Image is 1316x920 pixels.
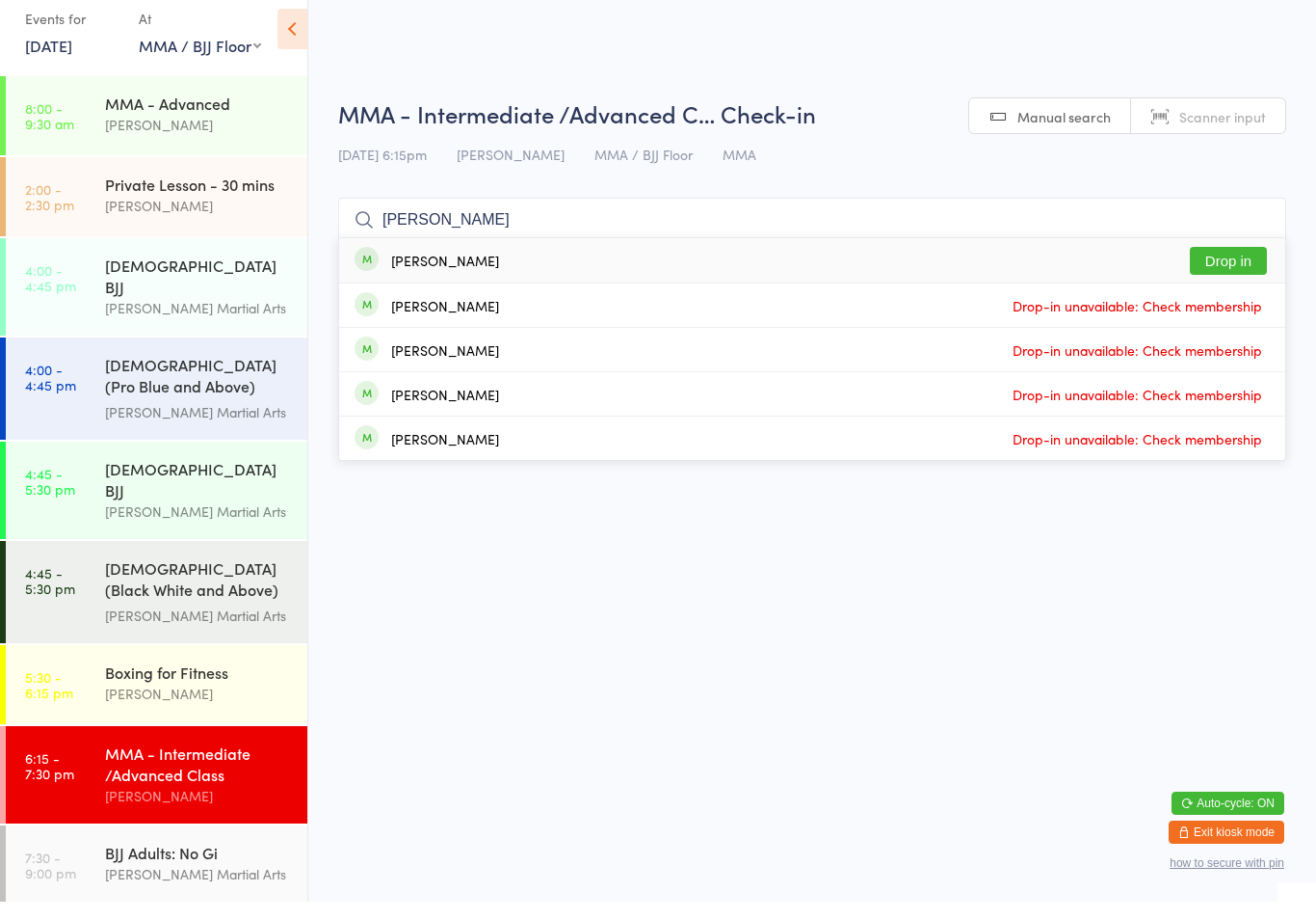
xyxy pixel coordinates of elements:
a: 2:00 -2:30 pmPrivate Lesson - 30 mins[PERSON_NAME] [6,176,307,255]
div: [PERSON_NAME] Martial Arts [105,419,291,442]
span: Drop-in unavailable: Check membership [1008,354,1267,383]
time: 7:30 - 9:00 pm [25,868,76,899]
div: [PERSON_NAME] [105,701,291,723]
div: [PERSON_NAME] [391,405,499,420]
div: [PERSON_NAME] Martial Arts [105,519,291,541]
div: Private Lesson - 30 mins [105,192,291,213]
h2: MMA - Intermediate /Advanced C… Check-in [338,116,1286,148]
time: 4:45 - 5:30 pm [25,583,75,614]
div: [PERSON_NAME] [391,316,499,332]
div: MMA - Intermediate /Advanced Class [105,761,291,803]
time: 4:00 - 4:45 pm [25,281,76,311]
button: Auto-cycle: ON [1171,810,1284,833]
div: [DEMOGRAPHIC_DATA] BJJ [105,273,291,315]
div: [DEMOGRAPHIC_DATA] BJJ [105,476,291,519]
a: 6:15 -7:30 pmMMA - Intermediate /Advanced Class[PERSON_NAME] [6,744,307,842]
button: Exit kiosk mode [1169,839,1284,862]
time: 4:45 - 5:30 pm [25,484,75,515]
div: [DEMOGRAPHIC_DATA] (Pro Blue and Above) Freestyle Martial Arts [105,372,291,419]
div: [PERSON_NAME] [391,271,499,286]
div: [PERSON_NAME] Martial Arts [105,623,291,645]
a: 4:45 -5:30 pm[DEMOGRAPHIC_DATA] BJJ[PERSON_NAME] Martial Arts [6,460,307,557]
div: [PERSON_NAME] [105,803,291,825]
time: 8:00 - 9:30 am [25,119,74,149]
a: 4:45 -5:30 pm[DEMOGRAPHIC_DATA] (Black White and Above) Freestyle Martial ...[PERSON_NAME] Martia... [6,559,307,662]
div: MMA / BJJ Floor [139,53,261,74]
div: [PERSON_NAME] [105,213,291,235]
div: Boxing for Fitness [105,680,291,701]
div: [DEMOGRAPHIC_DATA] (Black White and Above) Freestyle Martial ... [105,576,291,623]
a: 8:00 -9:30 amMMA - Advanced[PERSON_NAME] [6,95,307,174]
span: [PERSON_NAME] [457,163,565,182]
button: Drop in [1190,265,1267,293]
span: Drop-in unavailable: Check membership [1008,310,1267,338]
time: 2:00 - 2:30 pm [25,200,74,230]
a: 4:00 -4:45 pm[DEMOGRAPHIC_DATA] (Pro Blue and Above) Freestyle Martial Arts[PERSON_NAME] Martial ... [6,356,307,458]
time: 4:00 - 4:45 pm [25,380,76,411]
span: Manual search [1017,125,1111,145]
span: Drop-in unavailable: Check membership [1008,443,1267,472]
div: At [139,21,261,53]
span: Drop-in unavailable: Check membership [1008,398,1267,427]
a: 5:30 -6:15 pmBoxing for Fitness[PERSON_NAME] [6,663,307,743]
div: Events for [25,21,119,53]
a: [DATE] [25,53,72,74]
span: Scanner input [1179,125,1266,145]
time: 5:30 - 6:15 pm [25,688,73,718]
div: [PERSON_NAME] [391,449,499,465]
div: [PERSON_NAME] [391,361,499,376]
span: MMA [723,163,756,182]
div: [PERSON_NAME] Martial Arts [105,315,291,338]
div: MMA - Advanced [105,111,291,132]
div: [PERSON_NAME] Martial Arts [105,881,291,904]
button: how to secure with pin [1170,875,1284,888]
span: MMA / BJJ Floor [594,163,693,182]
span: [DATE] 6:15pm [338,163,427,182]
div: BJJ Adults: No Gi [105,860,291,881]
div: [PERSON_NAME] [105,132,291,154]
input: Search [338,216,1286,260]
a: 4:00 -4:45 pm[DEMOGRAPHIC_DATA] BJJ[PERSON_NAME] Martial Arts [6,257,307,354]
time: 6:15 - 7:30 pm [25,769,74,799]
